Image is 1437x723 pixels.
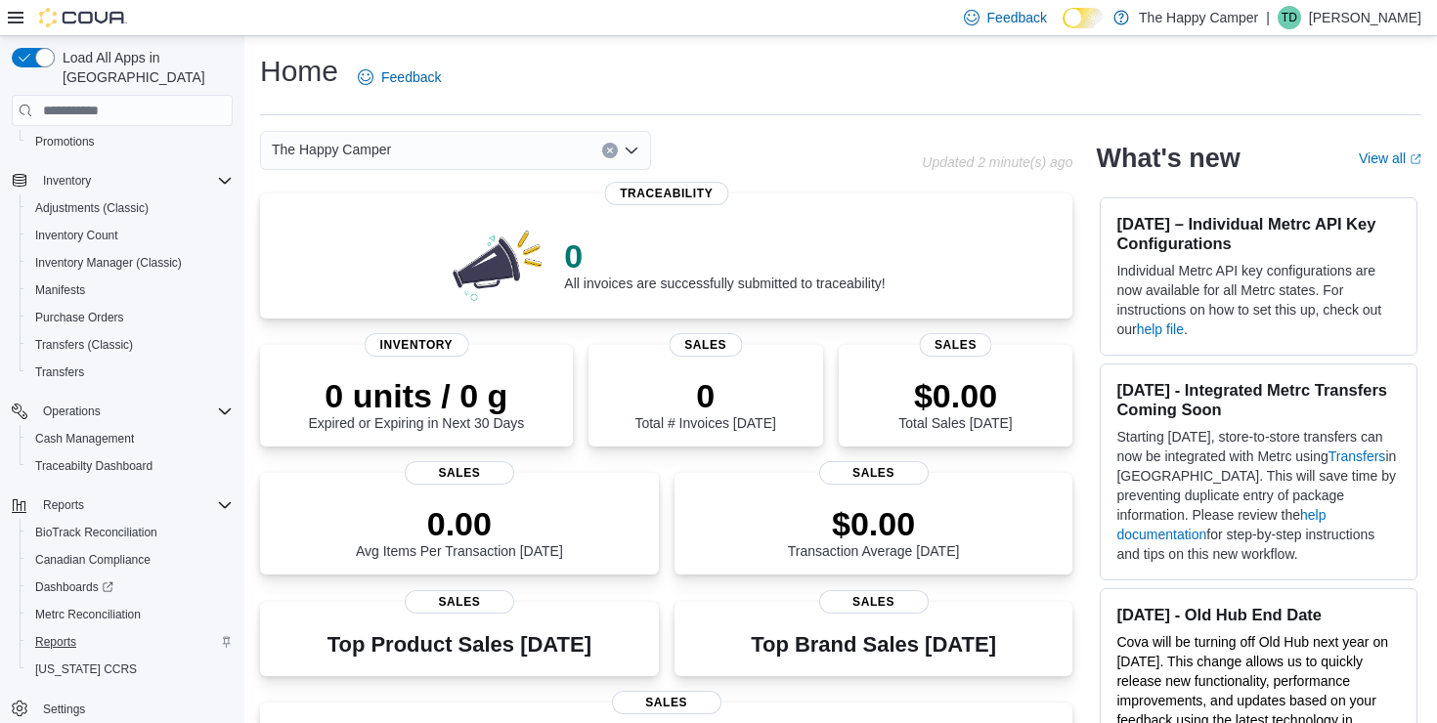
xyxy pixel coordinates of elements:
[365,333,469,357] span: Inventory
[604,182,728,205] span: Traceability
[634,376,775,431] div: Total # Invoices [DATE]
[788,504,960,559] div: Transaction Average [DATE]
[27,361,233,384] span: Transfers
[20,128,240,155] button: Promotions
[751,633,996,657] h3: Top Brand Sales [DATE]
[20,601,240,628] button: Metrc Reconciliation
[27,454,160,478] a: Traceabilty Dashboard
[20,574,240,601] a: Dashboards
[27,306,132,329] a: Purchase Orders
[669,333,742,357] span: Sales
[448,225,549,303] img: 0
[27,521,165,544] a: BioTrack Reconciliation
[27,630,233,654] span: Reports
[20,628,240,656] button: Reports
[27,548,158,572] a: Canadian Compliance
[35,169,99,192] button: Inventory
[564,236,885,291] div: All invoices are successfully submitted to traceability!
[20,194,240,222] button: Adjustments (Classic)
[27,521,233,544] span: BioTrack Reconciliation
[35,579,113,595] span: Dashboards
[27,603,149,626] a: Metrc Reconciliation
[35,661,137,677] span: [US_STATE] CCRS
[27,224,233,247] span: Inventory Count
[27,251,190,275] a: Inventory Manager (Classic)
[27,575,233,599] span: Dashboards
[1063,28,1064,29] span: Dark Mode
[35,493,233,517] span: Reports
[27,196,233,220] span: Adjustments (Classic)
[381,67,441,87] span: Feedback
[27,196,156,220] a: Adjustments (Classic)
[39,8,127,27] img: Cova
[20,249,240,276] button: Inventory Manager (Classic)
[27,630,84,654] a: Reports
[1116,214,1401,253] h3: [DATE] – Individual Metrc API Key Configurations
[35,525,157,540] span: BioTrack Reconciliation
[1116,261,1401,339] p: Individual Metrc API key configurations are now available for all Metrc states. For instructions ...
[624,143,639,158] button: Open list of options
[272,138,391,161] span: The Happy Camper
[27,575,121,599] a: Dashboards
[898,376,1012,415] p: $0.00
[20,222,240,249] button: Inventory Count
[35,228,118,243] span: Inventory Count
[27,361,92,384] a: Transfers
[1278,6,1301,29] div: Tori Danku
[35,400,109,423] button: Operations
[20,331,240,359] button: Transfers (Classic)
[1359,150,1421,166] a: View allExternal link
[27,658,145,681] a: [US_STATE] CCRS
[564,236,885,276] p: 0
[35,169,233,192] span: Inventory
[27,427,233,450] span: Cash Management
[260,52,338,91] h1: Home
[27,224,126,247] a: Inventory Count
[35,698,93,721] a: Settings
[35,255,182,271] span: Inventory Manager (Classic)
[350,58,449,97] a: Feedback
[20,546,240,574] button: Canadian Compliance
[405,461,514,485] span: Sales
[27,278,93,302] a: Manifests
[919,333,992,357] span: Sales
[43,497,84,513] span: Reports
[356,504,563,543] p: 0.00
[20,425,240,452] button: Cash Management
[356,504,563,559] div: Avg Items Per Transaction [DATE]
[308,376,524,431] div: Expired or Expiring in Next 30 Days
[1266,6,1270,29] p: |
[27,454,233,478] span: Traceabilty Dashboard
[27,548,233,572] span: Canadian Compliance
[612,691,721,714] span: Sales
[35,458,152,474] span: Traceabilty Dashboard
[922,154,1072,170] p: Updated 2 minute(s) ago
[1328,448,1386,464] a: Transfers
[405,590,514,614] span: Sales
[27,130,103,153] a: Promotions
[1282,6,1297,29] span: TD
[4,167,240,194] button: Inventory
[35,310,124,325] span: Purchase Orders
[308,376,524,415] p: 0 units / 0 g
[1116,427,1401,564] p: Starting [DATE], store-to-store transfers can now be integrated with Metrc using in [GEOGRAPHIC_D...
[20,304,240,331] button: Purchase Orders
[20,276,240,304] button: Manifests
[1116,380,1401,419] h3: [DATE] - Integrated Metrc Transfers Coming Soon
[27,658,233,681] span: Washington CCRS
[35,552,151,568] span: Canadian Compliance
[27,278,233,302] span: Manifests
[43,404,101,419] span: Operations
[27,333,233,357] span: Transfers (Classic)
[35,431,134,447] span: Cash Management
[20,519,240,546] button: BioTrack Reconciliation
[27,427,142,450] a: Cash Management
[20,656,240,683] button: [US_STATE] CCRS
[4,398,240,425] button: Operations
[35,607,141,622] span: Metrc Reconciliation
[327,633,591,657] h3: Top Product Sales [DATE]
[1096,143,1240,174] h2: What's new
[788,504,960,543] p: $0.00
[1309,6,1421,29] p: [PERSON_NAME]
[27,251,233,275] span: Inventory Manager (Classic)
